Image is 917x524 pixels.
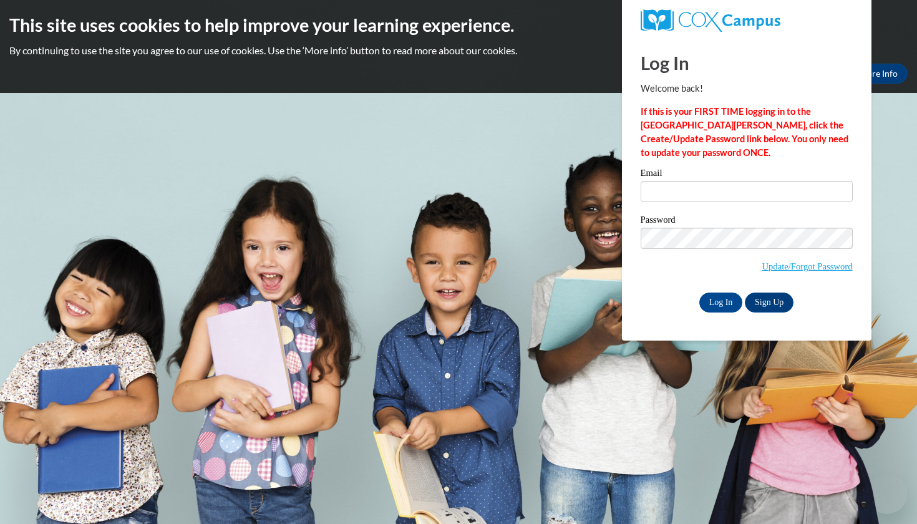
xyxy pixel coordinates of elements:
p: By continuing to use the site you agree to our use of cookies. Use the ‘More info’ button to read... [9,44,908,57]
img: COX Campus [641,9,780,32]
label: Password [641,215,853,228]
h2: This site uses cookies to help improve your learning experience. [9,12,908,37]
label: Email [641,168,853,181]
a: Sign Up [745,293,793,313]
h1: Log In [641,50,853,75]
a: Update/Forgot Password [762,261,852,271]
p: Welcome back! [641,82,853,95]
a: More Info [849,64,908,84]
input: Log In [699,293,743,313]
strong: If this is your FIRST TIME logging in to the [GEOGRAPHIC_DATA][PERSON_NAME], click the Create/Upd... [641,106,848,158]
iframe: Button to launch messaging window [867,474,907,514]
a: COX Campus [641,9,853,32]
